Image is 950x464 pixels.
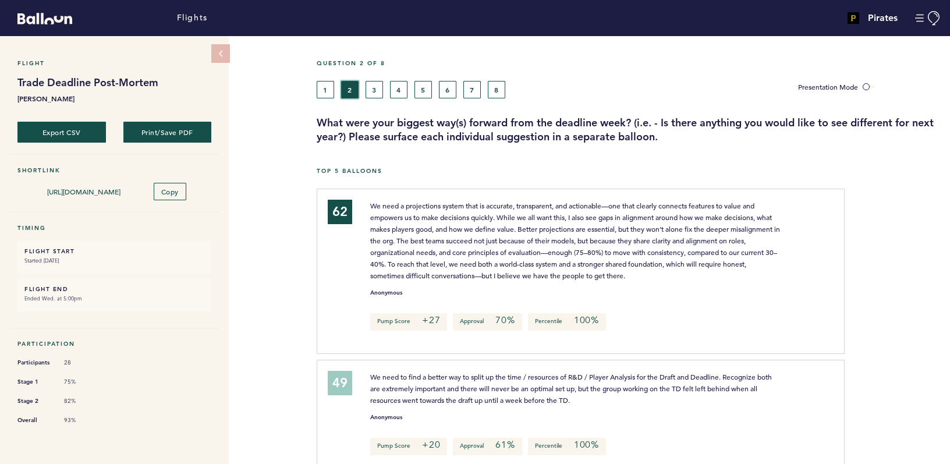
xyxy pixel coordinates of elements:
[317,116,941,144] h3: What were your biggest way(s) forward from the deadline week? (i.e. - Is there anything you would...
[17,13,72,24] svg: Balloon
[414,81,432,98] button: 5
[64,378,99,386] span: 75%
[24,285,204,293] h6: FLIGHT END
[868,11,898,25] h4: Pirates
[366,81,383,98] button: 3
[17,224,211,232] h5: Timing
[17,395,52,407] span: Stage 2
[64,416,99,424] span: 93%
[328,371,352,395] div: 49
[17,167,211,174] h5: Shortlink
[161,187,179,196] span: Copy
[17,59,211,67] h5: Flight
[317,167,941,175] h5: Top 5 Balloons
[370,438,447,455] p: Pump Score
[370,313,447,331] p: Pump Score
[422,439,440,451] em: +20
[370,415,402,420] small: Anonymous
[17,93,211,104] b: [PERSON_NAME]
[17,376,52,388] span: Stage 1
[370,290,402,296] small: Anonymous
[915,11,941,26] button: Manage Account
[154,183,186,200] button: Copy
[17,357,52,369] span: Participants
[370,201,782,280] span: We need a projections system that is accurate, transparent, and actionable—one that clearly conne...
[317,81,334,98] button: 1
[574,439,599,451] em: 100%
[574,314,599,326] em: 100%
[370,372,774,405] span: We need to find a better way to split up the time / resources of R&D / Player Analysis for the Dr...
[24,255,204,267] small: Started [DATE]
[64,397,99,405] span: 82%
[9,12,72,24] a: Balloon
[463,81,481,98] button: 7
[328,200,352,224] div: 62
[341,81,359,98] button: 2
[390,81,407,98] button: 4
[528,438,606,455] p: Percentile
[422,314,440,326] em: +27
[453,438,522,455] p: Approval
[528,313,606,331] p: Percentile
[495,439,515,451] em: 61%
[17,76,211,90] h1: Trade Deadline Post-Mortem
[495,314,515,326] em: 70%
[453,313,522,331] p: Approval
[17,415,52,426] span: Overall
[17,122,106,143] button: Export CSV
[439,81,456,98] button: 6
[24,247,204,255] h6: FLIGHT START
[24,293,204,304] small: Ended Wed. at 5:00pm
[488,81,505,98] button: 8
[317,59,941,67] h5: Question 2 of 8
[177,12,208,24] a: Flights
[798,82,858,91] span: Presentation Mode
[17,340,211,348] h5: Participation
[64,359,99,367] span: 28
[123,122,212,143] button: Print/Save PDF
